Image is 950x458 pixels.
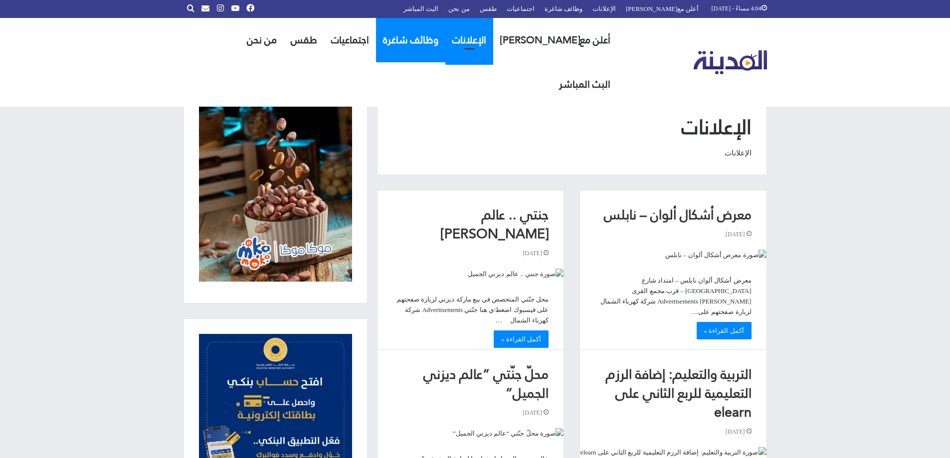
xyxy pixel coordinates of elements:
p: محل جنّتي المتخصص في بيع ماركة ديزني لزيارة صفحتهم على فيسبوك اضغط/ي هنا جنّتي Advertisements شرك... [392,294,549,325]
img: صورة معرض أشكال ألوان – نابلس [580,250,766,260]
img: صورة محلّ جنّتي “عالم ديزني الجميل” [378,428,564,439]
img: تلفزيون المدينة [694,50,767,75]
a: التربية والتعليم: إضافة الرزم التعليمية للربع الثاني على elearn [606,361,752,425]
p: معرض أشكال ألوان نابلس – امتداد شارع [GEOGRAPHIC_DATA] – قرب مجمع القرى [PERSON_NAME] Advertiseme... [595,275,751,317]
span: [DATE] [726,229,752,240]
a: أكمل القراءة » [697,322,752,339]
a: اجتماعيات [324,18,376,62]
p: الإعلانات [392,147,752,159]
a: وظائف شاغرة [376,18,445,62]
a: أعلن مع[PERSON_NAME] [493,18,617,62]
a: محلّ جنّتي “عالم ديزني الجميل” [378,428,564,439]
a: الإعلانات [445,18,493,62]
a: محلّ جنّتي “عالم ديزني الجميل” [423,361,549,406]
span: [DATE] [523,408,549,418]
span: [DATE] [726,427,752,437]
a: طقس [284,18,324,62]
h1: الإعلانات [392,113,752,142]
a: أكمل القراءة » [494,330,549,348]
a: جنتي .. عالم ديزني الجميل [378,269,564,279]
span: [DATE] [523,248,549,259]
img: صورة التربية والتعليم: إضافة الرزم التعليمية للربع الثاني على elearn [580,447,766,458]
img: صورة جنتي .. عالم ديزني الجميل [378,269,564,279]
a: معرض أشكال ألوان – نابلس [580,250,766,260]
a: التربية والتعليم: إضافة الرزم التعليمية للربع الثاني على elearn [580,447,766,458]
a: من نحن [240,18,284,62]
a: معرض أشكال ألوان – نابلس [604,202,752,227]
a: جنتي .. عالم [PERSON_NAME] [441,202,549,246]
a: البث المباشر [552,62,617,107]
